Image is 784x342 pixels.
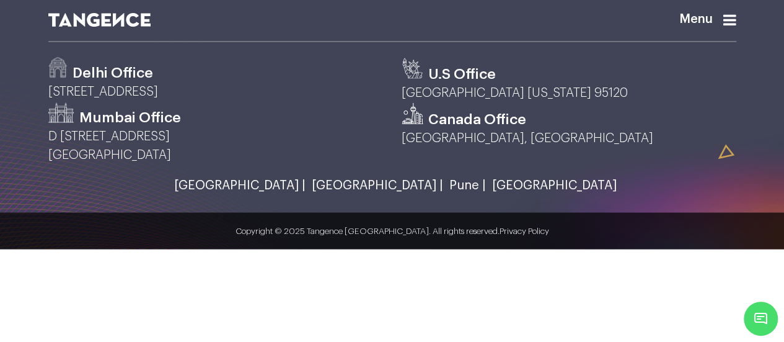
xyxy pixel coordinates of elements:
[48,102,74,122] img: Path-530.png
[500,227,549,235] a: Privacy Policy
[48,83,383,101] p: [STREET_ADDRESS]
[428,65,496,84] h3: U.S Office
[402,129,736,148] p: [GEOGRAPHIC_DATA], [GEOGRAPHIC_DATA]
[168,178,306,192] a: [GEOGRAPHIC_DATA] |
[402,84,736,102] p: [GEOGRAPHIC_DATA] [US_STATE] 95120
[48,127,383,164] p: D [STREET_ADDRESS] [GEOGRAPHIC_DATA]
[744,302,778,336] span: Chat Widget
[428,110,526,129] h3: Canada Office
[306,178,443,192] a: [GEOGRAPHIC_DATA] |
[402,57,423,79] img: us.svg
[79,109,181,127] h3: Mumbai Office
[443,178,486,192] a: Pune |
[73,64,153,83] h3: Delhi Office
[486,178,617,192] a: [GEOGRAPHIC_DATA]
[48,57,68,78] img: Path-529.png
[402,102,423,124] img: canada.svg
